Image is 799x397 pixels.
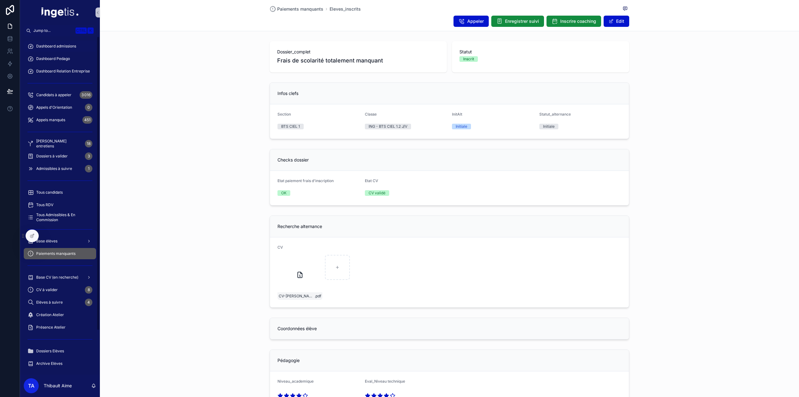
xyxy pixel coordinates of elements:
span: TA [28,382,34,390]
a: Présence Atelier [24,322,96,333]
span: Dashboard Relation Entreprise [36,69,90,74]
span: .pdf [315,294,321,299]
a: Tous Admissibles & En Commission [24,212,96,223]
span: Statut [459,49,622,55]
div: 3 016 [80,91,92,99]
span: Enregistrer suivi [505,18,539,24]
span: Eval_Niveau technique [365,379,405,384]
span: Classe [365,112,377,117]
div: 4 [85,299,92,306]
div: 0 [85,104,92,111]
a: Archive Elèves [24,358,96,369]
div: 3 [85,152,92,160]
span: Niveau_academique [277,379,314,384]
div: Initiale [543,124,555,129]
a: Tous candidats [24,187,96,198]
span: [PERSON_NAME] entretiens [36,139,82,149]
span: Dossier_complet [277,49,439,55]
a: Elèves à suivre4 [24,297,96,308]
span: Inscrire coaching [560,18,596,24]
a: Tous RDV [24,199,96,211]
button: Enregistrer suivi [491,16,544,27]
span: Ctrl [76,27,87,34]
span: Pédagogie [277,358,300,363]
a: Candidats à appeler3 016 [24,89,96,101]
span: Dashboard admissions [36,44,76,49]
span: Etat CV [365,178,378,183]
img: App logo [42,7,78,17]
button: Inscrire coaching [547,16,601,27]
div: ING - BTS CIEL 1.2 J/V [369,124,407,129]
span: Paiements manquants [277,6,323,12]
span: Infos clefs [277,91,298,96]
span: Base élèves [36,239,57,244]
span: Base CV (en recherche) [36,275,78,280]
div: OK [281,190,287,196]
span: Section [277,112,291,117]
span: Recherche alternance [277,224,322,229]
div: 18 [85,140,92,147]
span: Admissibles à suivre [36,166,72,171]
a: Appels d'Orientation0 [24,102,96,113]
a: Eleves_inscrits [330,6,361,12]
a: Admissibles à suivre1 [24,163,96,174]
span: Statut_alternance [539,112,571,117]
a: Dashboard admissions [24,41,96,52]
span: K [88,28,93,33]
span: Coordonnées élève [277,326,317,331]
div: BTS CIEL 1 [281,124,300,129]
span: Appels d'Orientation [36,105,72,110]
span: Jump to... [33,28,73,33]
span: CV à valider [36,287,58,292]
span: Appels manqués [36,117,65,122]
span: Checks dossier [277,157,309,162]
span: Frais de scolarité totalement manquant [277,56,439,65]
p: Thibault Aime [44,383,72,389]
a: Création Atelier [24,309,96,320]
span: Tous candidats [36,190,63,195]
span: CV [277,245,283,250]
a: Dashboard Pedago [24,53,96,64]
span: Tous RDV [36,202,53,207]
div: scrollable content [20,36,100,375]
a: Dashboard Relation Entreprise [24,66,96,77]
span: Dashboard Pedago [36,56,70,61]
span: InitAlt [452,112,462,117]
div: Initiale [456,124,467,129]
span: Dossiers Elèves [36,349,64,354]
button: Edit [604,16,629,27]
a: Paiements manquants [270,6,323,12]
div: 451 [82,116,92,124]
a: Appels manqués451 [24,114,96,126]
a: Base CV (en recherche) [24,272,96,283]
span: Tous Admissibles & En Commission [36,212,90,222]
div: 8 [85,286,92,294]
span: Etat paiement frais d'inscription [277,178,334,183]
span: Candidats à appeler [36,92,71,97]
span: Elèves à suivre [36,300,63,305]
span: Création Atelier [36,312,64,317]
span: Dossiers à valider [36,154,68,159]
a: Paiements manquants [24,248,96,259]
div: Inscrit [463,56,474,62]
a: Base élèves [24,236,96,247]
a: Dossiers à valider3 [24,151,96,162]
div: CV validé [369,190,385,196]
a: [PERSON_NAME] entretiens18 [24,138,96,149]
span: Archive Elèves [36,361,62,366]
a: CV à valider8 [24,284,96,295]
span: Appeler [467,18,484,24]
div: 1 [85,165,92,172]
span: Paiements manquants [36,251,76,256]
button: Appeler [453,16,489,27]
span: CV-[PERSON_NAME] [279,294,315,299]
button: Jump to...CtrlK [24,25,96,36]
span: Présence Atelier [36,325,66,330]
a: Dossiers Elèves [24,345,96,357]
